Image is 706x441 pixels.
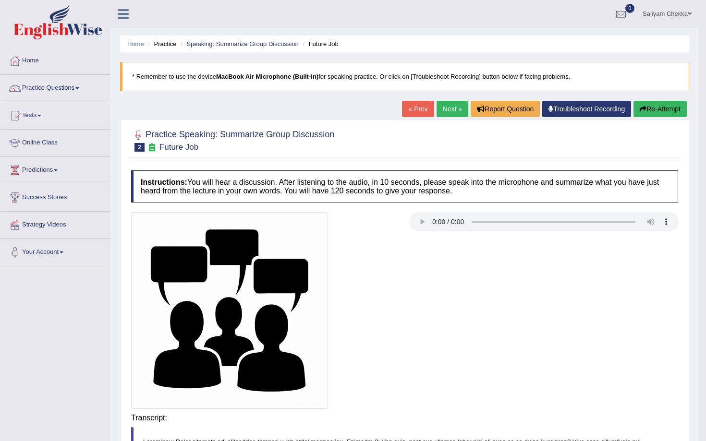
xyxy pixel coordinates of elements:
[0,184,110,208] a: Success Stories
[159,143,198,152] small: Future Job
[127,40,144,48] a: Home
[300,39,338,48] li: Future Job
[0,130,110,154] a: Online Class
[146,39,176,48] li: Practice
[131,128,334,152] h2: Practice Speaking: Summarize Group Discussion
[402,101,434,117] a: « Prev
[633,101,687,117] button: Re-Attempt
[147,143,157,152] small: Exam occurring question
[437,101,468,117] a: Next »
[216,73,318,80] b: MacBook Air Microphone (Built-in)
[186,40,298,48] a: Speaking: Summarize Group Discussion
[131,170,678,203] h4: You will hear a discussion. After listening to the audio, in 10 seconds, please speak into the mi...
[0,157,110,181] a: Predictions
[0,75,110,99] a: Practice Questions
[0,48,110,72] a: Home
[0,212,110,236] a: Strategy Videos
[625,4,635,13] span: 0
[0,239,110,263] a: Your Account
[0,102,110,126] a: Tests
[141,178,187,186] b: Instructions:
[131,414,678,422] h4: Transcript:
[471,101,540,117] button: Report Question
[542,101,631,117] a: Troubleshoot Recording
[134,143,145,152] span: 2
[120,62,689,91] blockquote: * Remember to use the device for speaking practice. Or click on [Troubleshoot Recording] button b...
